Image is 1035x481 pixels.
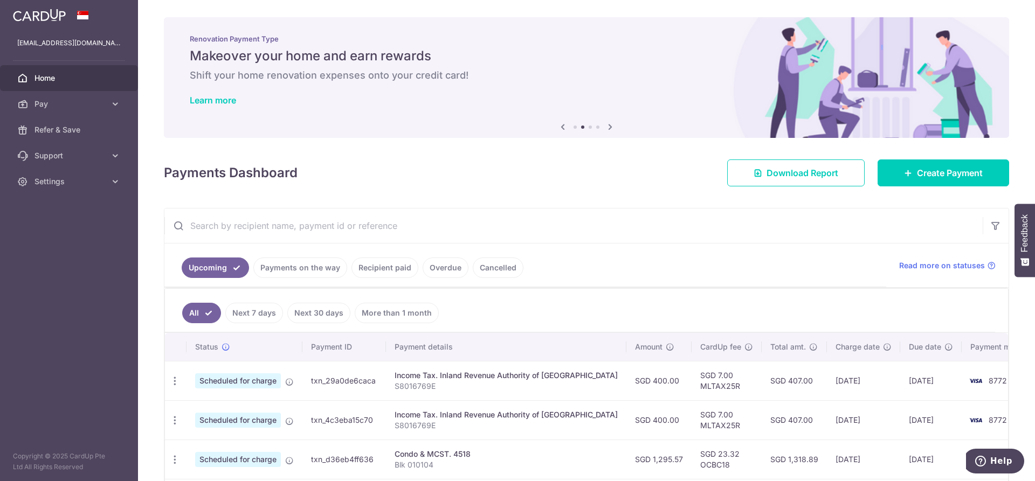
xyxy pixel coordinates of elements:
span: Status [195,341,218,352]
p: S8016769E [395,381,618,392]
td: SGD 23.32 OCBC18 [692,440,762,479]
span: Create Payment [917,166,983,179]
span: CardUp fee [700,341,741,352]
img: Bank Card [965,453,986,466]
span: Pay [34,99,106,109]
img: Bank Card [965,374,986,387]
button: Feedback - Show survey [1015,204,1035,277]
span: Scheduled for charge [195,373,281,388]
td: [DATE] [827,361,900,400]
a: Next 7 days [225,303,283,323]
input: Search by recipient name, payment id or reference [164,208,983,243]
h5: Makeover your home and earn rewards [190,47,983,65]
a: Learn more [190,95,236,106]
span: Settings [34,176,106,187]
span: Charge date [836,341,880,352]
h4: Payments Dashboard [164,163,298,183]
th: Payment details [386,333,626,361]
td: SGD 7.00 MLTAX25R [692,400,762,440]
img: CardUp [13,9,66,22]
a: Cancelled [473,257,523,278]
td: [DATE] [827,400,900,440]
span: Download Report [767,166,838,179]
img: Bank Card [965,414,986,427]
span: Home [34,73,106,83]
td: [DATE] [827,440,900,479]
a: All [182,303,221,323]
span: Scheduled for charge [195,413,281,428]
a: Overdue [423,257,468,278]
td: SGD 7.00 MLTAX25R [692,361,762,400]
a: Download Report [727,159,865,186]
td: SGD 407.00 [762,361,827,400]
th: Payment ID [302,333,386,361]
div: Income Tax. Inland Revenue Authority of [GEOGRAPHIC_DATA] [395,409,618,420]
td: SGD 400.00 [626,361,692,400]
p: Blk 010104 [395,459,618,470]
td: txn_4c3eba15c70 [302,400,386,440]
a: Next 30 days [287,303,350,323]
td: txn_d36eb4ff636 [302,440,386,479]
span: Scheduled for charge [195,452,281,467]
td: SGD 400.00 [626,400,692,440]
td: SGD 1,318.89 [762,440,827,479]
p: Renovation Payment Type [190,34,983,43]
a: Read more on statuses [899,260,996,271]
td: [DATE] [900,361,962,400]
td: [DATE] [900,400,962,440]
span: Amount [635,341,663,352]
span: Read more on statuses [899,260,985,271]
span: Feedback [1020,214,1030,252]
p: S8016769E [395,420,618,431]
a: Create Payment [878,159,1009,186]
span: 8772 [989,415,1007,424]
td: txn_29a0de6caca [302,361,386,400]
span: Total amt. [770,341,806,352]
a: Upcoming [182,257,249,278]
img: Renovation banner [164,17,1009,138]
span: Support [34,150,106,161]
div: Income Tax. Inland Revenue Authority of [GEOGRAPHIC_DATA] [395,370,618,381]
iframe: Opens a widget where you can find more information [966,449,1024,476]
span: 8772 [989,376,1007,385]
a: Recipient paid [351,257,418,278]
div: Condo & MCST. 4518 [395,449,618,459]
a: Payments on the way [253,257,347,278]
a: More than 1 month [355,303,439,323]
h6: Shift your home renovation expenses onto your credit card! [190,69,983,82]
td: SGD 407.00 [762,400,827,440]
span: Refer & Save [34,124,106,135]
span: Due date [909,341,941,352]
td: SGD 1,295.57 [626,440,692,479]
p: [EMAIL_ADDRESS][DOMAIN_NAME] [17,38,121,48]
td: [DATE] [900,440,962,479]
